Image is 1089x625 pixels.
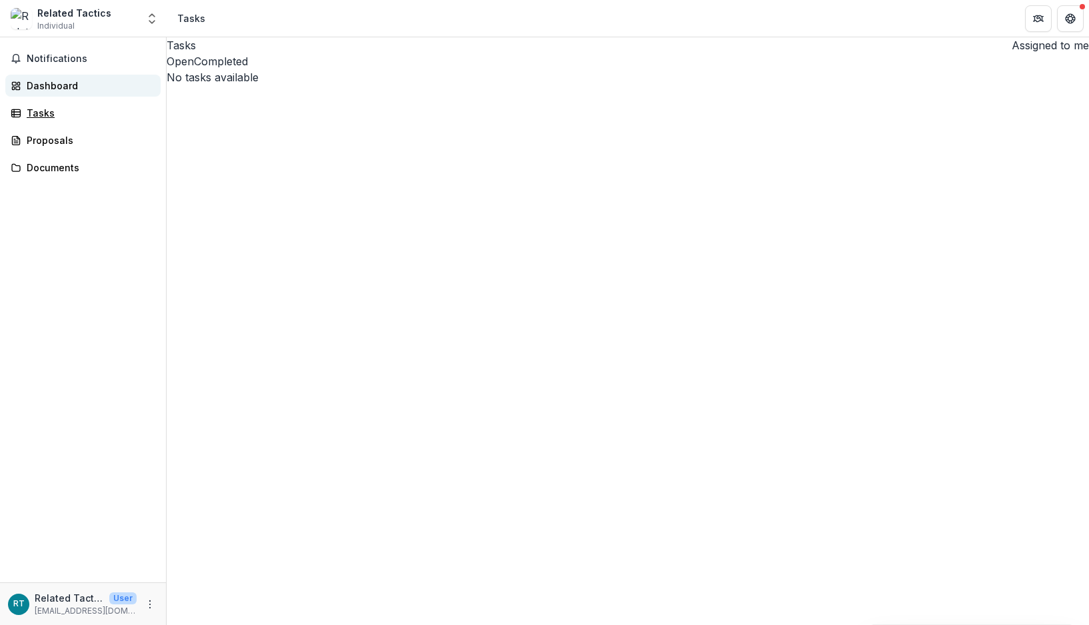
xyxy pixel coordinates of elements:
[35,605,137,617] p: [EMAIL_ADDRESS][DOMAIN_NAME]
[109,592,137,604] p: User
[1006,37,1089,53] button: Assigned to me
[167,37,196,53] h2: Tasks
[27,53,155,65] span: Notifications
[5,129,161,151] a: Proposals
[172,9,211,28] nav: breadcrumb
[5,157,161,179] a: Documents
[27,79,150,93] div: Dashboard
[11,8,32,29] img: Related Tactics
[1057,5,1084,32] button: Get Help
[167,69,1089,85] p: No tasks available
[142,596,158,612] button: More
[27,133,150,147] div: Proposals
[5,48,161,69] button: Notifications
[13,600,25,608] div: Related Tactics
[5,102,161,124] a: Tasks
[27,106,150,120] div: Tasks
[194,53,248,69] button: Completed
[35,591,104,605] p: Related Tactics
[167,53,194,69] button: Open
[37,6,111,20] div: Related Tactics
[1025,5,1052,32] button: Partners
[27,161,150,175] div: Documents
[5,75,161,97] a: Dashboard
[177,11,205,25] div: Tasks
[143,5,161,32] button: Open entity switcher
[37,20,75,32] span: Individual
